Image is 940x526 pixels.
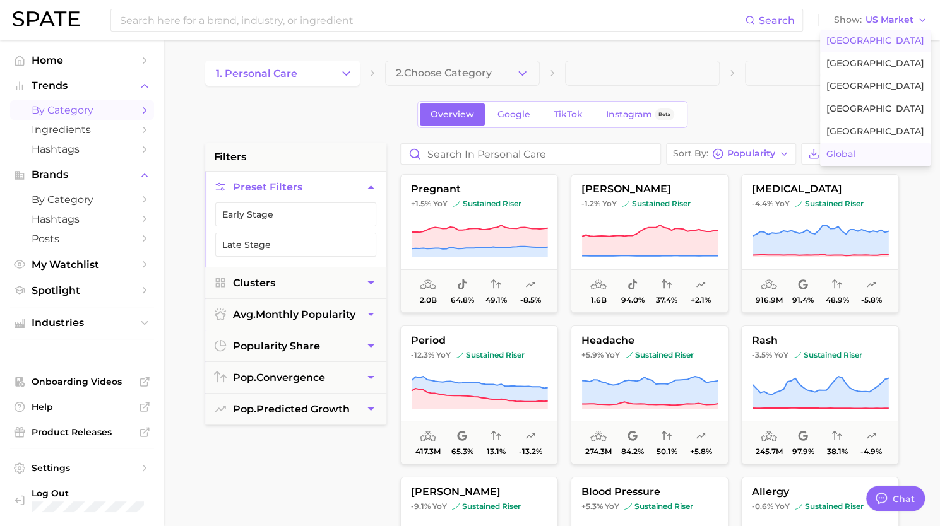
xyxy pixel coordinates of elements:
span: popularity predicted growth: Very Likely [696,429,706,444]
img: sustained riser [795,503,802,510]
span: +5.3% [581,501,603,511]
a: Log out. Currently logged in with e-mail marwat@spate.nyc. [10,484,154,516]
span: sustained riser [624,501,693,511]
button: Export Data [801,143,900,165]
span: average monthly popularity: Very High Popularity [761,429,777,444]
span: 245.7m [755,447,782,456]
span: Log Out [32,488,144,499]
span: rash [742,335,898,346]
span: Trends [32,80,133,91]
a: Overview [420,103,485,126]
button: Industries [10,313,154,332]
span: popularity convergence: Medium Convergence [832,278,842,293]
span: popularity convergence: Low Convergence [662,278,672,293]
span: YoY [605,350,620,360]
span: My Watchlist [32,259,133,271]
span: [GEOGRAPHIC_DATA] [826,35,924,46]
span: 916.9m [755,296,782,305]
a: Hashtags [10,209,154,229]
button: Brands [10,165,154,184]
span: popularity predicted growth: Uncertain [525,278,535,293]
span: headache [571,335,728,346]
span: +2.1% [691,296,711,305]
span: Brands [32,169,133,180]
a: by Category [10,190,154,209]
img: SPATE [13,11,80,26]
span: popularity share: Google [798,429,808,444]
span: blood pressure [571,486,728,498]
span: predicted growth [233,403,350,415]
span: YoY [432,501,447,511]
span: YoY [602,199,617,209]
span: Settings [32,462,133,474]
span: -13.2% [518,447,542,456]
span: YoY [774,350,788,360]
a: Product Releases [10,423,154,441]
span: 49.1% [485,296,507,305]
a: by Category [10,100,154,120]
span: +5.9% [581,350,604,359]
button: Preset Filters [205,172,386,202]
span: popularity convergence: Very Low Convergence [491,429,501,444]
span: 274.3m [585,447,612,456]
span: sustained riser [794,350,862,360]
a: 1. personal care [205,61,333,86]
span: average monthly popularity: Very High Popularity [590,429,607,444]
span: Popularity [727,150,775,157]
span: YoY [433,199,448,209]
span: -3.5% [752,350,772,359]
span: popularity share: Google [628,429,638,444]
span: sustained riser [795,199,864,209]
span: 2. Choose Category [396,67,492,79]
span: +5.8% [689,447,711,456]
span: [GEOGRAPHIC_DATA] [826,126,924,137]
span: average monthly popularity: Very High Popularity [420,429,436,444]
button: Trends [10,76,154,95]
span: Hashtags [32,143,133,155]
button: pop.predicted growth [205,394,386,424]
span: allergy [742,486,898,498]
span: 37.4% [656,296,677,305]
span: average monthly popularity: Very High Popularity [590,278,607,293]
a: Posts [10,229,154,248]
span: sustained riser [625,350,694,360]
span: convergence [233,371,325,383]
span: Hashtags [32,213,133,225]
a: Onboarding Videos [10,372,154,391]
input: Search in personal care [401,144,660,164]
span: Search [759,15,795,26]
button: popularity share [205,330,386,361]
a: Help [10,397,154,416]
span: popularity share [233,340,320,352]
span: +1.5% [411,199,431,208]
span: Global [826,149,855,160]
span: popularity share: TikTok [628,278,638,293]
abbr: popularity index [233,371,256,383]
button: avg.monthly popularity [205,299,386,330]
span: period [401,335,557,346]
span: [GEOGRAPHIC_DATA] [826,103,924,114]
span: popularity predicted growth: Uncertain [525,429,535,444]
span: sustained riser [456,350,525,360]
img: sustained riser [624,503,632,510]
span: [GEOGRAPHIC_DATA] [826,81,924,91]
span: Show [834,16,862,23]
span: TikTok [554,109,583,120]
span: popularity predicted growth: Very Unlikely [866,278,876,293]
span: popularity predicted growth: Uncertain [866,429,876,444]
span: [GEOGRAPHIC_DATA] [826,58,924,69]
span: 2.0b [419,296,436,305]
span: by Category [32,104,133,116]
span: -4.9% [860,447,882,456]
span: 48.9% [825,296,848,305]
button: [PERSON_NAME]-1.2% YoYsustained risersustained riser1.6b94.0%37.4%+2.1% [571,174,729,313]
span: 13.1% [487,447,506,456]
span: Help [32,401,133,412]
span: Spotlight [32,284,133,296]
span: sustained riser [452,501,521,511]
span: -4.4% [752,199,773,208]
a: InstagramBeta [595,103,685,126]
img: sustained riser [622,200,629,207]
a: My Watchlist [10,255,154,274]
span: US Market [866,16,913,23]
